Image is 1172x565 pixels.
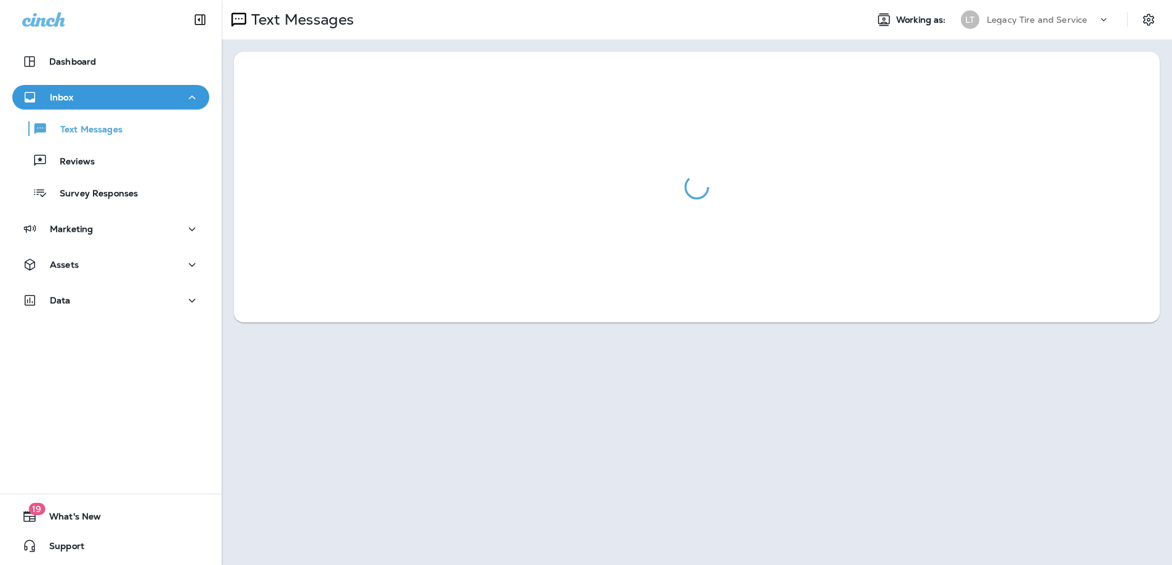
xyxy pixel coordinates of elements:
[12,217,209,241] button: Marketing
[50,224,93,234] p: Marketing
[28,503,45,515] span: 19
[961,10,979,29] div: LT
[12,504,209,529] button: 19What's New
[12,85,209,110] button: Inbox
[12,288,209,313] button: Data
[12,180,209,206] button: Survey Responses
[987,15,1087,25] p: Legacy Tire and Service
[246,10,354,29] p: Text Messages
[1138,9,1160,31] button: Settings
[50,295,71,305] p: Data
[50,92,73,102] p: Inbox
[896,15,949,25] span: Working as:
[37,511,101,526] span: What's New
[183,7,217,32] button: Collapse Sidebar
[47,156,95,168] p: Reviews
[49,57,96,66] p: Dashboard
[12,116,209,142] button: Text Messages
[50,260,79,270] p: Assets
[12,534,209,558] button: Support
[12,252,209,277] button: Assets
[37,541,84,556] span: Support
[12,148,209,174] button: Reviews
[12,49,209,74] button: Dashboard
[48,124,122,136] p: Text Messages
[47,188,138,200] p: Survey Responses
